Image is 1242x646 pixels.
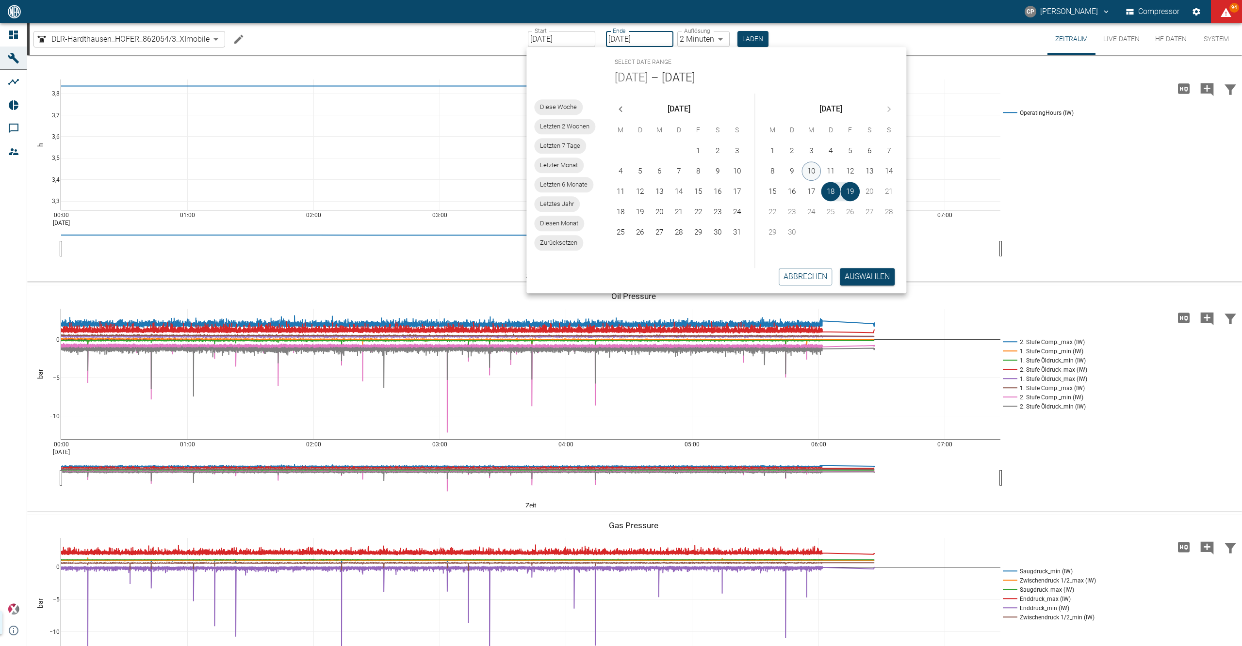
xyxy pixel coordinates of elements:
[763,182,783,201] button: 15
[1023,3,1112,20] button: christoph.palm@neuman-esser.com
[728,182,747,201] button: 17
[819,102,842,116] span: [DATE]
[535,27,547,35] label: Start
[728,121,746,140] span: Sonntag
[821,141,841,160] button: 4
[689,202,708,221] button: 22
[802,141,821,160] button: 3
[611,222,631,242] button: 25
[689,121,707,140] span: Freitag
[51,33,210,45] span: DLR-Hardthausen_HOFER_862054/3_XImobile
[821,182,841,201] button: 18
[611,182,631,201] button: 11
[880,161,899,181] button: 14
[534,122,595,131] span: Letzten 2 Wochen
[534,219,584,228] span: Diesen Monat
[1194,23,1238,55] button: System
[1195,76,1219,101] button: Kommentar hinzufügen
[1172,313,1195,322] span: Hohe Auflösung
[861,121,878,140] span: Samstag
[534,158,584,173] div: Letzter Monat
[534,180,593,189] span: Letzten 6 Monate
[650,202,670,221] button: 20
[737,31,768,47] button: Laden
[1124,3,1182,20] button: Compressor
[689,222,708,242] button: 29
[841,121,859,140] span: Freitag
[631,182,650,201] button: 12
[1172,83,1195,93] span: Hohe Auflösung
[689,182,708,201] button: 15
[670,222,689,242] button: 28
[668,102,690,116] span: [DATE]
[631,161,650,181] button: 5
[708,222,728,242] button: 30
[1188,3,1205,20] button: Einstellungen
[534,196,580,212] div: Letztes Jahr
[779,268,832,285] button: Abbrechen
[534,119,595,134] div: Letzten 2 Wochen
[528,31,595,47] input: DD.MM.YYYY
[728,222,747,242] button: 31
[1147,23,1194,55] button: HF-Daten
[534,177,593,192] div: Letzten 6 Monate
[7,5,22,18] img: logo
[534,216,584,231] div: Diesen Monat
[708,161,728,181] button: 9
[534,99,583,115] div: Diese Woche
[709,121,726,140] span: Samstag
[670,182,689,201] button: 14
[708,141,728,160] button: 2
[648,70,662,86] h5: –
[613,27,625,35] label: Ende
[783,182,802,201] button: 16
[728,202,747,221] button: 24
[802,121,820,140] span: Mittwoch
[1219,76,1242,101] button: Daten filtern
[1095,23,1147,55] button: Live-Daten
[615,70,648,86] button: [DATE]
[763,141,783,160] button: 1
[860,161,880,181] button: 13
[841,161,860,181] button: 12
[650,222,670,242] button: 27
[650,182,670,201] button: 13
[728,141,747,160] button: 3
[764,121,781,140] span: Montag
[841,182,860,201] button: 19
[783,121,801,140] span: Dienstag
[1025,6,1036,17] div: CP
[534,199,580,209] span: Letztes Jahr
[708,182,728,201] button: 16
[670,121,687,140] span: Donnerstag
[670,202,689,221] button: 21
[708,202,728,221] button: 23
[611,202,631,221] button: 18
[670,161,689,181] button: 7
[534,238,583,248] span: Zurücksetzen
[684,27,710,35] label: Auflösung
[36,33,210,45] a: DLR-Hardthausen_HOFER_862054/3_XImobile
[763,161,783,181] button: 8
[860,141,880,160] button: 6
[802,182,821,201] button: 17
[611,99,630,119] button: Previous month
[1219,535,1242,560] button: Daten filtern
[534,138,586,154] div: Letzten 7 Tage
[1229,3,1239,13] span: 94
[8,603,19,615] img: Xplore Logo
[650,161,670,181] button: 6
[534,235,583,251] div: Zurücksetzen
[534,160,584,170] span: Letzter Monat
[1195,535,1219,560] button: Kommentar hinzufügen
[534,141,586,151] span: Letzten 7 Tage
[662,70,695,86] button: [DATE]
[631,121,649,140] span: Dienstag
[651,121,668,140] span: Mittwoch
[783,141,802,160] button: 2
[606,31,673,47] input: DD.MM.YYYY
[1172,542,1195,551] span: Hohe Auflösung
[612,121,629,140] span: Montag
